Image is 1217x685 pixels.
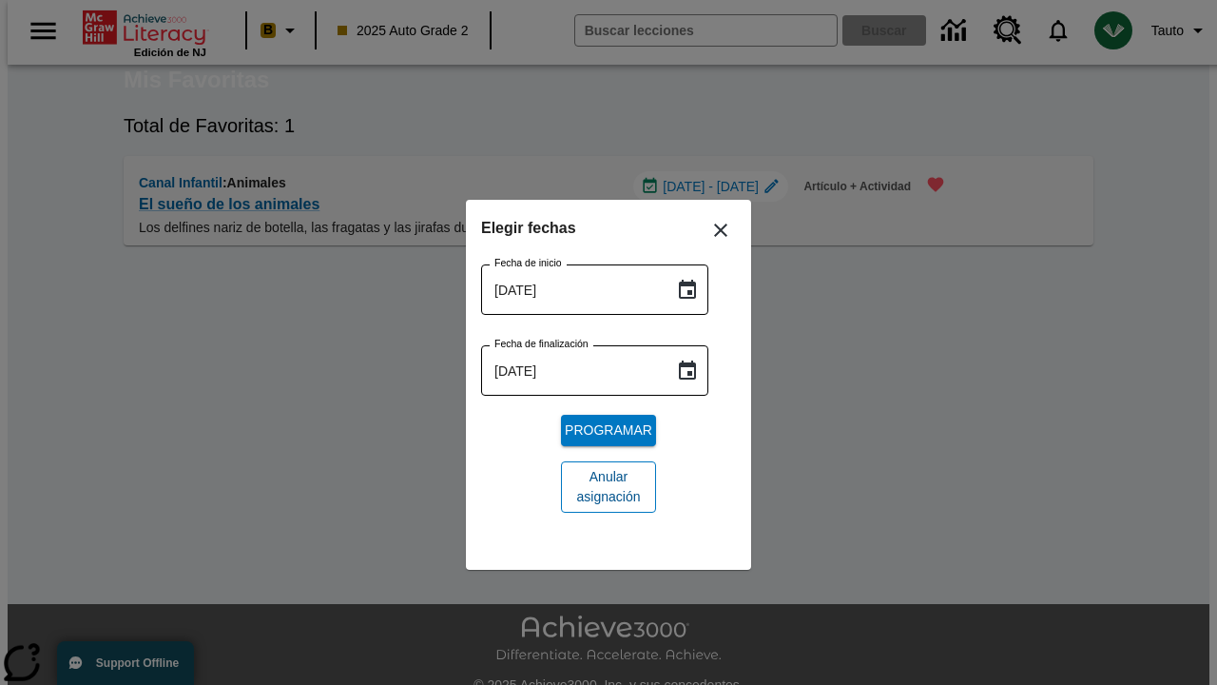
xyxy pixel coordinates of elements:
button: Cerrar [698,207,744,253]
span: Anular asignación [576,467,641,507]
label: Fecha de inicio [494,256,562,270]
button: Choose date, selected date is 15 oct 2025 [668,352,706,390]
button: Programar [561,415,656,446]
label: Fecha de finalización [494,337,589,351]
button: Anular asignación [561,461,656,513]
h6: Elegir fechas [481,215,736,242]
input: DD-MMMM-YYYY [481,264,661,315]
span: Programar [565,421,652,440]
button: Choose date, selected date is 15 oct 2025 [668,271,706,309]
input: DD-MMMM-YYYY [481,345,661,396]
div: Choose date [481,215,736,528]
